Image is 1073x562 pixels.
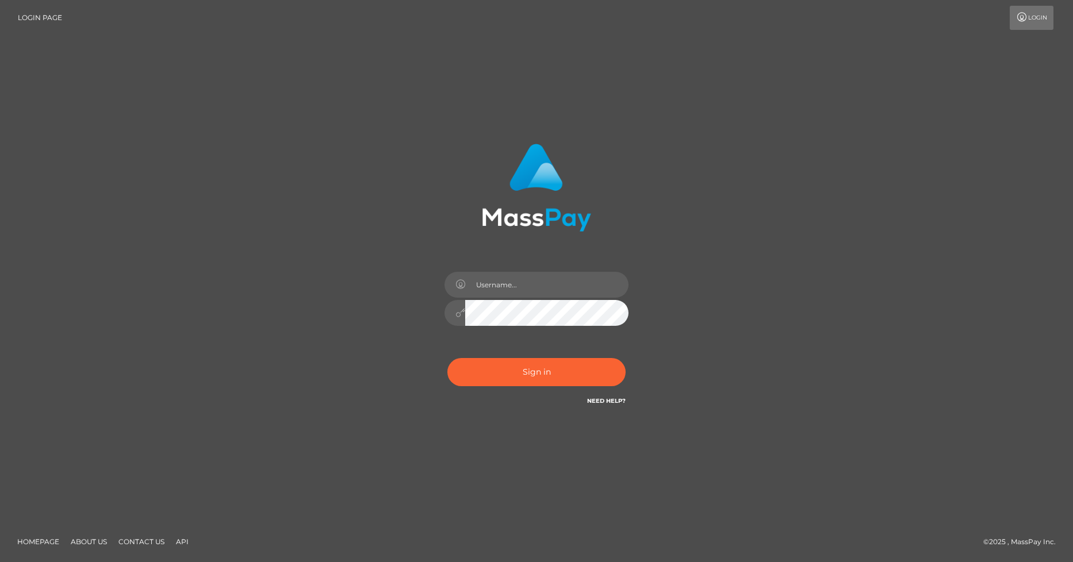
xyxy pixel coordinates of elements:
a: Contact Us [114,533,169,551]
a: API [171,533,193,551]
div: © 2025 , MassPay Inc. [983,536,1064,548]
input: Username... [465,272,629,298]
a: Need Help? [587,397,626,405]
a: Homepage [13,533,64,551]
button: Sign in [447,358,626,386]
a: Login [1010,6,1053,30]
a: Login Page [18,6,62,30]
img: MassPay Login [482,144,591,232]
a: About Us [66,533,112,551]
